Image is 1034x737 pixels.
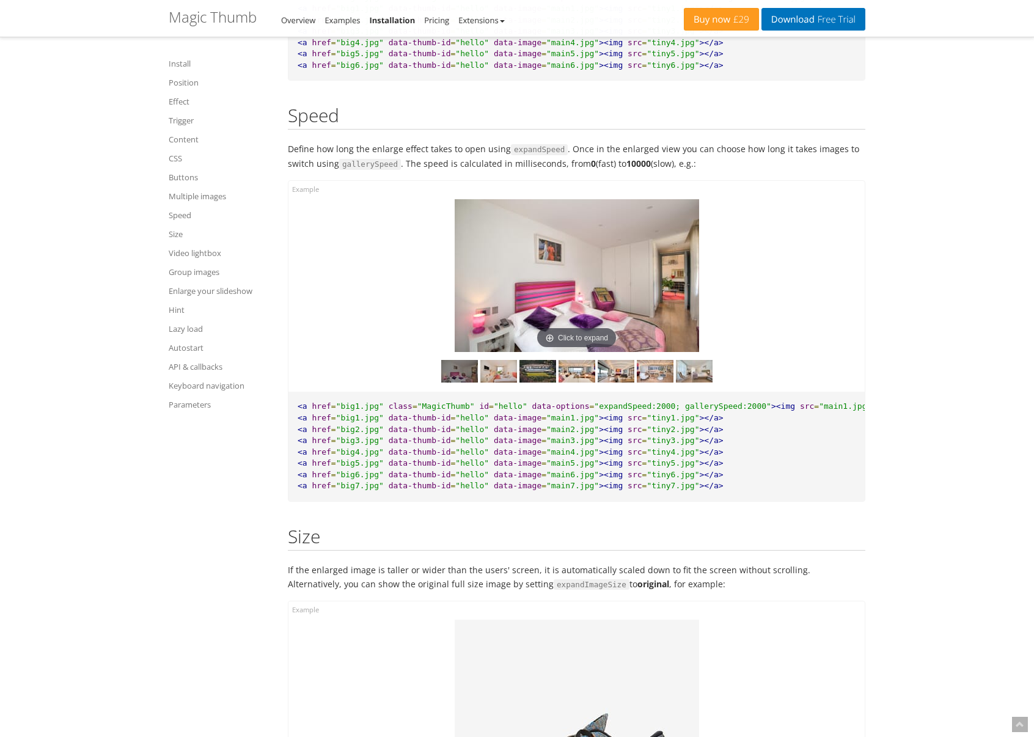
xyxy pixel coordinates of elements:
span: = [331,402,336,411]
span: ><img [599,481,623,490]
a: Install [169,56,273,71]
span: = [331,447,336,457]
span: <a [298,458,307,468]
span: ></a> [700,481,724,490]
span: ><img [599,447,623,457]
span: = [450,49,455,58]
span: <a [298,49,307,58]
span: data-image [494,447,541,457]
span: "hello" [455,38,489,47]
span: = [541,413,546,422]
img: Magic Thumb - Integration Guide [441,360,478,383]
span: = [331,49,336,58]
strong: 0 [591,158,596,169]
span: = [541,447,546,457]
span: data-image [494,436,541,445]
span: "hello" [455,458,489,468]
span: = [331,481,336,490]
span: ><img [599,458,623,468]
span: ></a> [700,49,724,58]
span: £29 [730,15,749,24]
span: "hello" [455,436,489,445]
span: ></a> [700,447,724,457]
span: = [331,458,336,468]
span: = [642,425,647,434]
span: data-image [494,38,541,47]
span: ></a> [700,436,724,445]
span: "big5.jpg" [336,458,384,468]
span: <a [298,402,307,411]
a: Effect [169,94,273,109]
span: ></a> [700,425,724,434]
span: href [312,458,331,468]
a: Autostart [169,340,273,355]
img: Magic Thumb - Integration Guide [598,360,634,383]
span: = [541,61,546,70]
span: ></a> [700,38,724,47]
span: = [331,413,336,422]
h2: Speed [288,105,865,130]
span: gallerySpeed [339,159,401,170]
span: src [628,436,642,445]
a: Pricing [424,15,449,26]
span: = [331,61,336,70]
a: Click to expand [455,199,699,352]
span: "big4.jpg" [336,38,384,47]
span: "hello" [455,481,489,490]
span: src [628,470,642,479]
span: "tiny4.jpg" [647,447,699,457]
span: "hello" [455,61,489,70]
span: "main5.jpg" [546,49,599,58]
a: CSS [169,151,273,166]
span: "hello" [455,470,489,479]
span: <a [298,38,307,47]
a: Parameters [169,397,273,412]
span: = [589,402,594,411]
span: href [312,38,331,47]
span: "tiny5.jpg" [647,458,699,468]
span: "tiny3.jpg" [647,436,699,445]
span: "big5.jpg" [336,49,384,58]
span: "tiny5.jpg" [647,49,699,58]
span: = [450,61,455,70]
span: ><img [771,402,795,411]
span: href [312,61,331,70]
span: ></a> [700,470,724,479]
span: <a [298,425,307,434]
span: ></a> [700,458,724,468]
span: ></a> [700,413,724,422]
span: ><img [599,436,623,445]
span: "hello" [455,49,489,58]
a: Trigger [169,113,273,128]
a: Buy now£29 [684,8,759,31]
a: Video lightbox [169,246,273,260]
span: "main4.jpg" [546,447,599,457]
span: = [642,413,647,422]
span: data-image [494,61,541,70]
span: id [479,402,489,411]
span: <a [298,436,307,445]
span: data-thumb-id [389,458,451,468]
span: = [450,481,455,490]
img: Magic Thumb - Integration Guide [519,360,556,383]
span: src [800,402,814,411]
span: "MagicThumb" [417,402,475,411]
span: <a [298,447,307,457]
span: data-image [494,49,541,58]
span: = [541,458,546,468]
span: = [450,458,455,468]
span: = [450,38,455,47]
span: "big7.jpg" [336,481,384,490]
a: Buttons [169,170,273,185]
a: Lazy load [169,321,273,336]
strong: 10000 [626,158,651,169]
span: href [312,402,331,411]
span: = [541,436,546,445]
span: = [413,402,417,411]
span: = [450,470,455,479]
span: = [814,402,819,411]
strong: original [637,578,669,590]
a: API & callbacks [169,359,273,374]
a: DownloadFree Trial [761,8,865,31]
a: Position [169,75,273,90]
